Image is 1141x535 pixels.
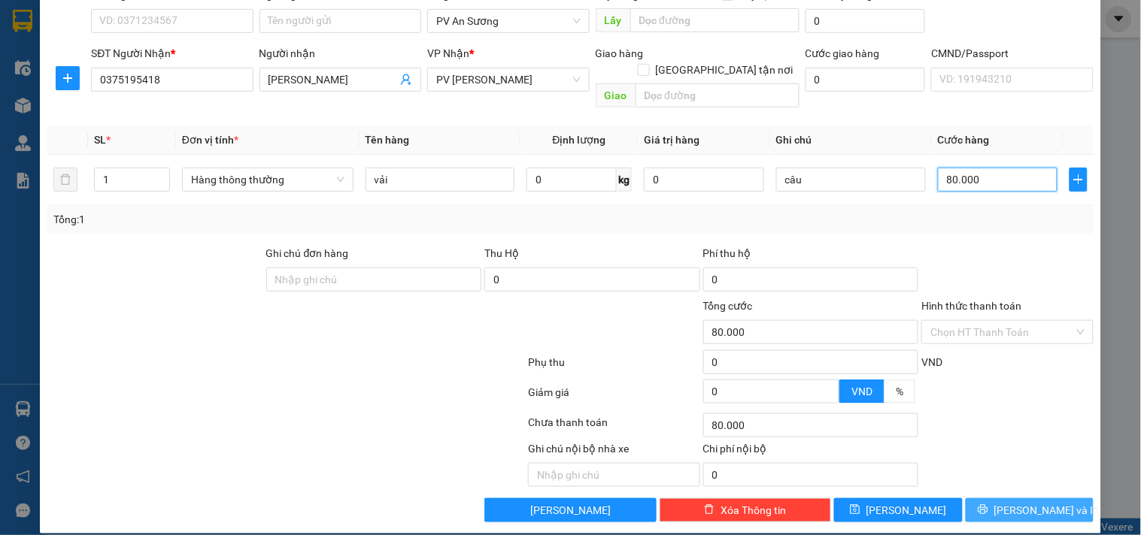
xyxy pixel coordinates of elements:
span: Đơn vị tính [182,134,238,146]
span: Cước hàng [938,134,990,146]
span: Giá trị hàng [644,134,699,146]
span: plus [1070,174,1087,186]
span: Hàng thông thường [191,168,344,191]
span: Tên hàng [366,134,410,146]
div: Phụ thu [526,354,701,380]
span: [PERSON_NAME] và In [994,502,1100,518]
span: Giao [596,83,636,107]
input: Cước giao hàng [806,68,926,92]
span: VND [851,385,872,397]
span: Thu Hộ [484,247,519,259]
div: Phí thu hộ [703,245,919,267]
div: Ghi chú nội bộ nhà xe [528,440,699,463]
input: Dọc đường [630,8,800,32]
label: Cước giao hàng [806,47,880,59]
span: Định lượng [553,134,606,146]
button: [PERSON_NAME] [484,498,656,522]
input: Cước lấy hàng [806,9,926,33]
span: [PERSON_NAME] [530,502,611,518]
span: % [896,385,903,397]
div: Chi phí nội bộ [703,440,919,463]
input: 0 [644,168,764,192]
span: printer [978,504,988,516]
label: Ghi chú đơn hàng [266,247,349,259]
button: delete [53,168,77,192]
div: Chưa thanh toán [526,414,701,440]
div: Giảm giá [526,384,701,410]
button: plus [56,66,80,90]
span: delete [704,504,715,516]
span: Giao hàng [596,47,644,59]
button: deleteXóa Thông tin [660,498,831,522]
span: Xóa Thông tin [721,502,786,518]
input: Nhập ghi chú [528,463,699,487]
div: Người nhận [259,45,421,62]
span: [PERSON_NAME] [866,502,947,518]
span: VND [921,356,942,368]
span: plus [56,72,79,84]
span: [GEOGRAPHIC_DATA] tận nơi [650,62,800,78]
span: save [850,504,860,516]
span: PV An Sương [436,10,580,32]
button: save[PERSON_NAME] [834,498,962,522]
span: user-add [400,74,412,86]
span: Lấy [596,8,630,32]
label: Hình thức thanh toán [921,300,1021,312]
input: Ghi Chú [776,168,926,192]
th: Ghi chú [770,125,932,155]
span: SL [94,134,106,146]
button: printer[PERSON_NAME] và In [966,498,1094,522]
div: Tổng: 1 [53,211,442,228]
div: SĐT Người Nhận [91,45,253,62]
span: Tổng cước [703,300,753,312]
span: PV Gia Nghĩa [436,68,580,91]
input: VD: Bàn, Ghế [366,168,515,192]
span: kg [617,168,632,192]
input: Dọc đường [636,83,800,107]
input: Ghi chú đơn hàng [266,267,482,292]
button: plus [1070,168,1088,192]
div: CMND/Passport [931,45,1093,62]
span: VP Nhận [427,47,469,59]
